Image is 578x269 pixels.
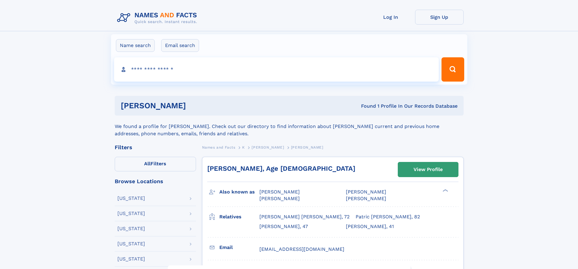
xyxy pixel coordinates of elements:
[115,157,196,171] label: Filters
[259,214,350,220] a: [PERSON_NAME] [PERSON_NAME], 72
[346,196,386,201] span: [PERSON_NAME]
[117,226,145,231] div: [US_STATE]
[441,57,464,82] button: Search Button
[202,143,235,151] a: Names and Facts
[117,241,145,246] div: [US_STATE]
[219,187,259,197] h3: Also known as
[346,189,386,195] span: [PERSON_NAME]
[259,196,300,201] span: [PERSON_NAME]
[242,143,245,151] a: K
[117,257,145,261] div: [US_STATE]
[219,212,259,222] h3: Relatives
[252,143,284,151] a: [PERSON_NAME]
[115,116,464,137] div: We found a profile for [PERSON_NAME]. Check out our directory to find information about [PERSON_N...
[252,145,284,150] span: [PERSON_NAME]
[441,189,448,193] div: ❯
[259,246,344,252] span: [EMAIL_ADDRESS][DOMAIN_NAME]
[121,102,274,109] h1: [PERSON_NAME]
[114,57,439,82] input: search input
[259,223,308,230] a: [PERSON_NAME], 47
[273,103,458,109] div: Found 1 Profile In Our Records Database
[115,179,196,184] div: Browse Locations
[117,196,145,201] div: [US_STATE]
[346,223,394,230] a: [PERSON_NAME], 41
[219,242,259,253] h3: Email
[116,39,155,52] label: Name search
[259,189,300,195] span: [PERSON_NAME]
[415,10,464,25] a: Sign Up
[356,214,420,220] a: Patric [PERSON_NAME], 82
[144,161,150,166] span: All
[367,10,415,25] a: Log In
[414,163,443,177] div: View Profile
[115,145,196,150] div: Filters
[291,145,323,150] span: [PERSON_NAME]
[117,211,145,216] div: [US_STATE]
[161,39,199,52] label: Email search
[115,10,202,26] img: Logo Names and Facts
[207,165,355,172] a: [PERSON_NAME], Age [DEMOGRAPHIC_DATA]
[398,162,458,177] a: View Profile
[242,145,245,150] span: K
